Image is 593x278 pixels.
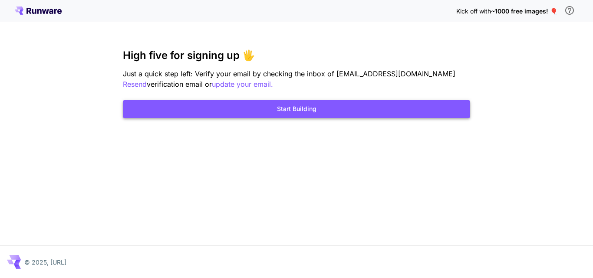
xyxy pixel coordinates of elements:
span: Kick off with [456,7,491,15]
button: Start Building [123,100,470,118]
p: © 2025, [URL] [24,258,66,267]
span: ~1000 free images! 🎈 [491,7,557,15]
button: In order to qualify for free credit, you need to sign up with a business email address and click ... [561,2,578,19]
h3: High five for signing up 🖐️ [123,49,470,62]
span: Just a quick step left: Verify your email by checking the inbox of [EMAIL_ADDRESS][DOMAIN_NAME] [123,69,455,78]
span: verification email or [147,80,212,88]
button: update your email. [212,79,273,90]
button: Resend [123,79,147,90]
